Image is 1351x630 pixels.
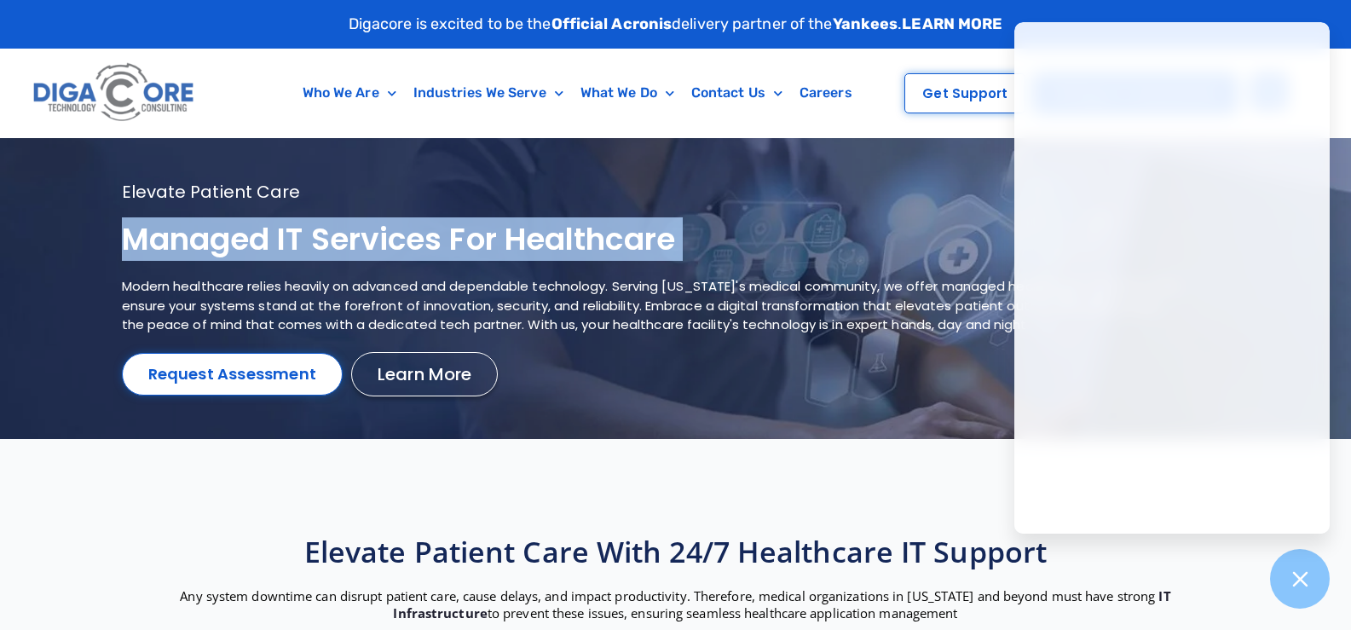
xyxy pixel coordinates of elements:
[122,181,1187,203] p: Elevate patient care
[294,73,405,113] a: Who We Are
[572,73,683,113] a: What We Do
[378,366,471,383] span: Learn More
[122,277,1187,335] p: Modern healthcare relies heavily on advanced and dependable technology. Serving [US_STATE]'s medi...
[349,13,1003,36] p: Digacore is excited to be the delivery partner of the .
[405,73,572,113] a: Industries We Serve
[270,73,885,113] nav: Menu
[683,73,791,113] a: Contact Us
[791,73,861,113] a: Careers
[922,87,1007,100] span: Get Support
[902,14,1002,33] a: LEARN MORE
[1014,22,1330,534] iframe: Chatgenie Messenger
[833,14,898,33] strong: Yankees
[551,14,673,33] strong: Official Acronis
[29,57,199,129] img: Digacore logo 1
[122,220,1187,260] h1: Managed IT services for healthcare
[904,73,1025,113] a: Get Support
[351,352,498,396] a: Learn More
[122,353,344,396] a: Request Assessment
[393,587,1170,621] a: IT Infrastructure
[130,587,1221,621] p: Any system downtime can disrupt patient care, cause delays, and impact productivity. Therefore, m...
[130,533,1221,570] h2: Elevate Patient Care with 24/7 Healthcare IT Support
